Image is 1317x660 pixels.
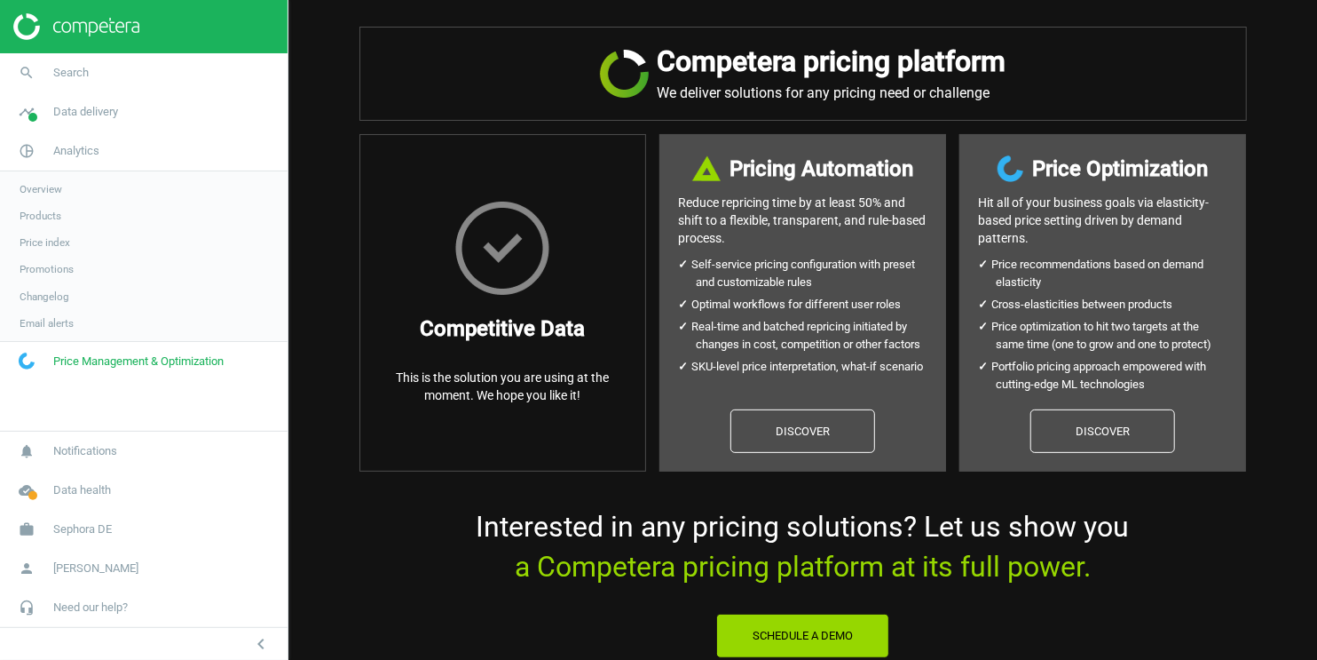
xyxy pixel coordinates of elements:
[420,313,585,345] h3: Competitive Data
[10,473,43,507] i: cloud_done
[678,194,927,247] p: Reduce repricing time by at least 50% and shift to a flexible, transparent, and rule-based process.
[692,155,721,181] img: DI+PfHAOTJwAAAAASUVORK5CYII=
[239,632,283,656] button: chevron_left
[10,434,43,468] i: notifications
[53,143,99,159] span: Analytics
[455,202,549,295] img: HxscrLsMTvcLXxPnqlhRQhRi+upeiQYiT7g7j1jdpu6T9n6zgWWHzG7gAAAABJRU5ErkJggg==
[515,550,1091,584] span: a Competera pricing platform at its full power.
[10,591,43,624] i: headset_mic
[53,561,138,577] span: [PERSON_NAME]
[600,50,649,98] img: JRVR7TKHubxRX4WiWFsHXLVQu3oYgKr0EdU6k5jjvBYYAAAAAElFTkSuQmCC
[10,552,43,585] i: person
[53,65,89,81] span: Search
[20,209,61,223] span: Products
[20,182,62,196] span: Overview
[658,45,1006,78] h2: Competera pricing platform
[53,600,128,616] span: Need our help?
[1032,153,1208,185] h3: Price Optimization
[716,614,889,658] button: Schedule a Demo
[696,358,927,376] li: SKU-level price interpretation, what-if scenario
[696,318,927,354] li: Real-time and batched repricing initiated by changes in cost, competition or other factors
[10,95,43,129] i: timeline
[53,354,224,370] span: Price Management & Optimization
[996,256,1227,291] li: Price recommendations based on demand elasticity
[378,369,627,404] p: This is the solution you are using at the moment. We hope you like it!
[20,235,70,250] span: Price index
[53,482,111,498] span: Data health
[1030,410,1175,454] a: Discover
[53,521,112,537] span: Sephora DE
[996,358,1227,394] li: Portfolio pricing approach empowered with cutting-edge ML technologies
[53,104,118,120] span: Data delivery
[998,155,1023,182] img: wGWNvw8QSZomAAAAABJRU5ErkJggg==
[19,353,35,370] img: wGWNvw8QSZomAAAAABJRU5ErkJggg==
[13,13,139,40] img: ajHJNr6hYgQAAAAASUVORK5CYII=
[10,134,43,168] i: pie_chart_outlined
[996,318,1227,354] li: Price optimization to hit two targets at the same time (one to grow and one to protect)
[658,84,1006,102] p: We deliver solutions for any pricing need or challenge
[696,256,927,291] li: Self-service pricing configuration with preset and customizable rules
[250,633,272,655] i: chevron_left
[359,507,1247,587] p: Interested in any pricing solutions? Let us show you
[978,194,1227,247] p: Hit all of your business goals via elasticity- based price setting driven by demand patterns.
[20,316,74,330] span: Email alerts
[10,56,43,90] i: search
[20,262,74,276] span: Promotions
[996,296,1227,314] li: Cross-elasticities between products
[730,410,875,454] a: Discover
[53,443,117,459] span: Notifications
[696,296,927,314] li: Optimal workflows for different user roles
[729,153,913,185] h3: Pricing Automation
[10,513,43,546] i: work
[20,290,69,304] span: Changelog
